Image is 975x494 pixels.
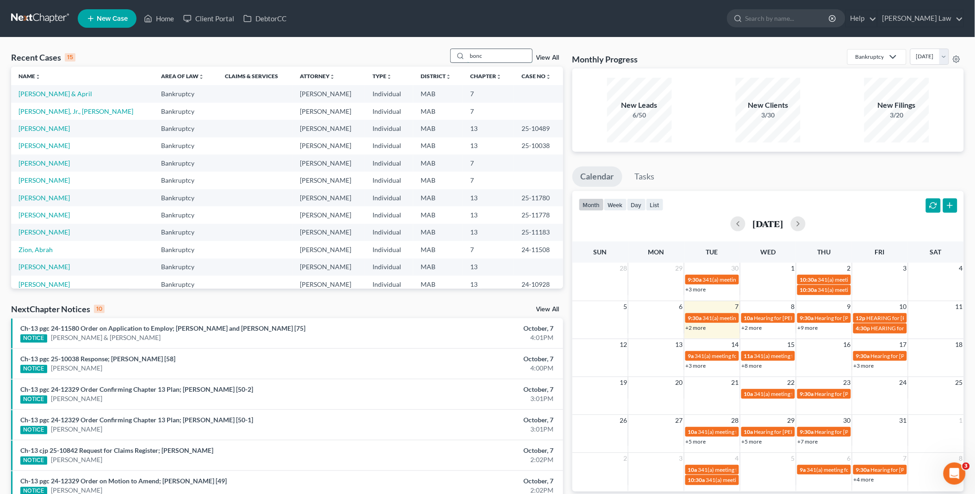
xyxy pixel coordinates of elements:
td: Bankruptcy [154,276,217,293]
a: Ch-13 pgc 25-10038 Response; [PERSON_NAME] [58] [20,355,175,363]
span: Tue [706,248,718,256]
a: Client Portal [179,10,239,27]
i: unfold_more [329,74,335,80]
td: Individual [365,154,413,172]
a: +7 more [798,438,818,445]
div: 4:00PM [382,364,554,373]
span: 9 [846,301,852,312]
i: unfold_more [446,74,451,80]
i: unfold_more [386,74,392,80]
td: MAB [413,189,463,206]
span: Hearing for [PERSON_NAME] [815,315,887,321]
span: 9:30a [800,315,814,321]
div: New Clients [736,100,801,111]
a: Area of Lawunfold_more [161,73,204,80]
td: MAB [413,241,463,258]
div: October, 7 [382,476,554,486]
td: Individual [365,259,413,276]
span: 26 [619,415,628,426]
span: 9:30a [856,466,870,473]
td: MAB [413,172,463,189]
a: View All [536,306,559,313]
a: [PERSON_NAME] [19,263,70,271]
h3: Monthly Progress [572,54,638,65]
span: 30 [731,263,740,274]
td: 25-11778 [514,206,563,223]
span: 9a [800,466,806,473]
span: 341(a) meeting for [PERSON_NAME] [698,466,788,473]
span: 31 [899,415,908,426]
th: Claims & Services [217,67,292,85]
a: Help [846,10,877,27]
a: +4 more [854,476,874,483]
div: NOTICE [20,365,47,373]
a: +9 more [798,324,818,331]
span: 12p [856,315,866,321]
span: 341(a) meeting for [PERSON_NAME] [703,315,792,321]
td: Individual [365,241,413,258]
span: 17 [899,339,908,350]
span: 20 [675,377,684,388]
td: 25-11183 [514,224,563,241]
span: 19 [619,377,628,388]
a: [PERSON_NAME] [19,142,70,149]
span: HEARING for [PERSON_NAME] [867,315,944,321]
span: 10a [688,466,697,473]
a: [PERSON_NAME] & [PERSON_NAME] [51,333,161,342]
a: [PERSON_NAME] [19,280,70,288]
span: 13 [675,339,684,350]
span: 6 [678,301,684,312]
span: 4 [734,453,740,464]
i: unfold_more [199,74,204,80]
a: +3 more [686,286,706,293]
a: +5 more [686,438,706,445]
span: 15 [787,339,796,350]
span: 10a [744,428,753,435]
td: MAB [413,137,463,154]
td: Bankruptcy [154,189,217,206]
span: 1 [790,263,796,274]
span: Mon [648,248,664,256]
button: week [604,198,627,211]
div: NOTICE [20,426,47,434]
div: NOTICE [20,395,47,404]
span: 341(a) meeting for [PERSON_NAME] [698,428,788,435]
span: 9:30a [800,428,814,435]
span: Thu [817,248,831,256]
td: Individual [365,224,413,241]
input: Search by name... [467,49,532,62]
span: 28 [731,415,740,426]
a: Chapterunfold_more [471,73,502,80]
td: MAB [413,120,463,137]
span: 9:30a [688,276,702,283]
span: 27 [675,415,684,426]
td: [PERSON_NAME] [292,137,365,154]
td: Individual [365,137,413,154]
span: Hearing for [PERSON_NAME] [815,428,887,435]
td: Bankruptcy [154,224,217,241]
td: 7 [463,103,514,120]
div: 10 [94,305,105,313]
span: 24 [899,377,908,388]
span: 11 [955,301,964,312]
a: Ch-13 cjp 25-10842 Request for Claims Register; [PERSON_NAME] [20,446,213,454]
td: 25-11780 [514,189,563,206]
td: [PERSON_NAME] [292,241,365,258]
div: NextChapter Notices [11,303,105,315]
span: 341(a) meeting for [PERSON_NAME] [703,276,792,283]
td: [PERSON_NAME] [292,172,365,189]
td: 13 [463,276,514,293]
span: 3 [963,463,970,470]
span: 7 [734,301,740,312]
td: [PERSON_NAME] [292,189,365,206]
div: October, 7 [382,385,554,394]
td: Bankruptcy [154,172,217,189]
td: [PERSON_NAME] [292,103,365,120]
span: 2 [846,263,852,274]
div: Recent Cases [11,52,75,63]
td: 24-10928 [514,276,563,293]
td: 13 [463,206,514,223]
span: 341(a) meeting for [PERSON_NAME] [818,276,907,283]
span: 1 [958,415,964,426]
div: Bankruptcy [855,53,884,61]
